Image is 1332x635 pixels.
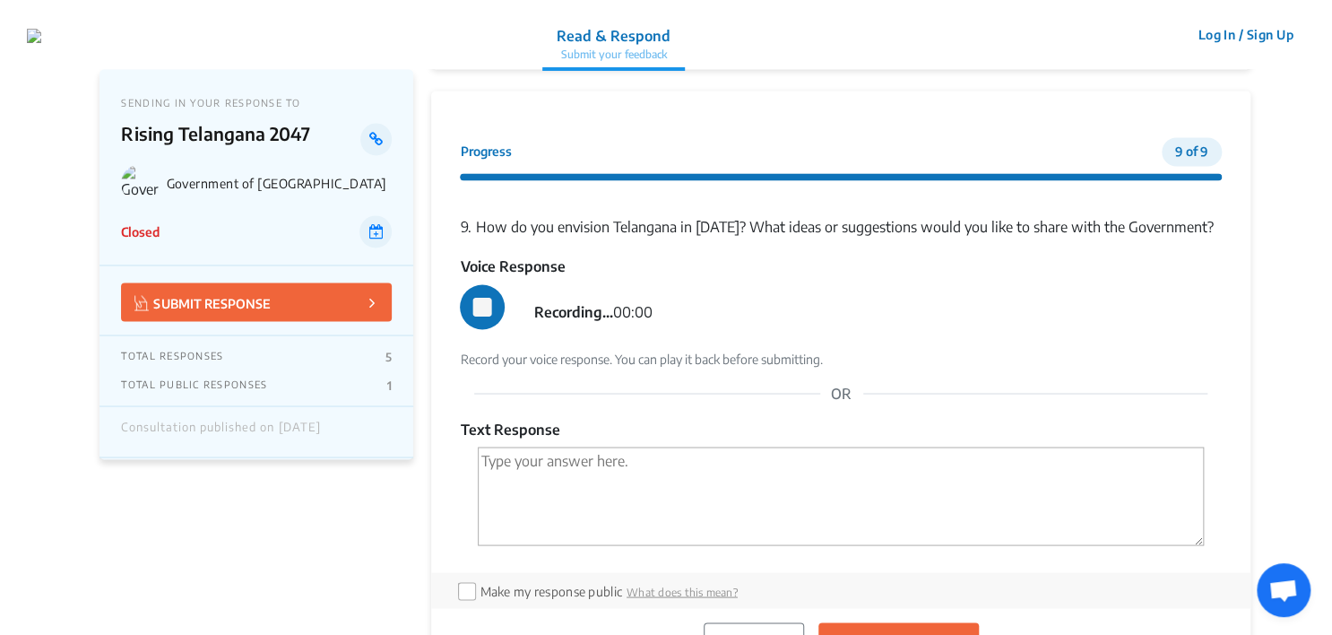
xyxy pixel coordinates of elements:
p: Rising Telangana 2047 [121,123,360,155]
span: What does this mean? [627,585,738,598]
span: 9. [460,218,471,236]
p: Progress [460,142,511,161]
div: Voice Response [460,256,1221,277]
button: SUBMIT RESPONSE [121,283,392,321]
p: 5 [385,349,392,363]
div: OR [820,382,862,404]
div: Open chat [1257,563,1310,617]
label: Make my response public [480,583,621,598]
p: Submit your feedback [557,47,670,63]
img: jwrukk9bl1z89niicpbx9z0dc3k6 [27,29,41,43]
div: 00:00 [533,300,652,322]
img: Government of Telangana logo [121,164,159,202]
p: Closed [121,222,160,241]
span: Recording... [533,302,612,320]
p: 1 [387,378,392,392]
div: Record your voice response. You can play it back before submitting. [460,349,1221,368]
p: SUBMIT RESPONSE [134,291,270,312]
p: TOTAL RESPONSES [121,349,223,363]
p: Government of [GEOGRAPHIC_DATA] [166,176,392,191]
button: Log In / Sign Up [1186,21,1305,48]
p: How do you envision Telangana in [DATE]? What ideas or suggestions would you like to share with t... [460,216,1221,238]
p: SENDING IN YOUR RESPONSE TO [121,97,392,109]
textarea: 'Type your answer here.' | translate [478,447,1203,545]
div: Consultation published on [DATE] [121,420,320,443]
p: Read & Respond [557,25,670,47]
img: Vector.jpg [134,295,149,310]
p: TOTAL PUBLIC RESPONSES [121,378,267,392]
div: 9 of 9 [1162,137,1222,166]
div: Text Response [460,418,1221,439]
